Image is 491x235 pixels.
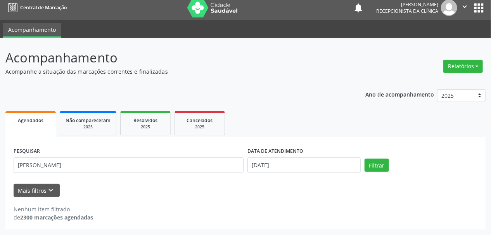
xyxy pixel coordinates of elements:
[14,157,244,173] input: Nome, CNS
[472,1,486,15] button: apps
[126,124,165,130] div: 2025
[366,89,434,99] p: Ano de acompanhamento
[3,23,61,38] a: Acompanhamento
[133,117,157,124] span: Resolvidos
[14,184,60,197] button: Mais filtroskeyboard_arrow_down
[66,124,111,130] div: 2025
[376,8,438,14] span: Recepcionista da clínica
[18,117,43,124] span: Agendados
[20,4,67,11] span: Central de Marcação
[376,1,438,8] div: [PERSON_NAME]
[14,213,93,221] div: de
[247,145,303,157] label: DATA DE ATENDIMENTO
[5,1,67,14] a: Central de Marcação
[443,60,483,73] button: Relatórios
[47,186,55,195] i: keyboard_arrow_down
[14,205,93,213] div: Nenhum item filtrado
[5,48,342,67] p: Acompanhamento
[247,157,361,173] input: Selecione um intervalo
[180,124,219,130] div: 2025
[365,159,389,172] button: Filtrar
[5,67,342,76] p: Acompanhe a situação das marcações correntes e finalizadas
[14,145,40,157] label: PESQUISAR
[66,117,111,124] span: Não compareceram
[20,214,93,221] strong: 2300 marcações agendadas
[460,2,469,11] i: 
[353,2,364,13] button: notifications
[187,117,213,124] span: Cancelados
